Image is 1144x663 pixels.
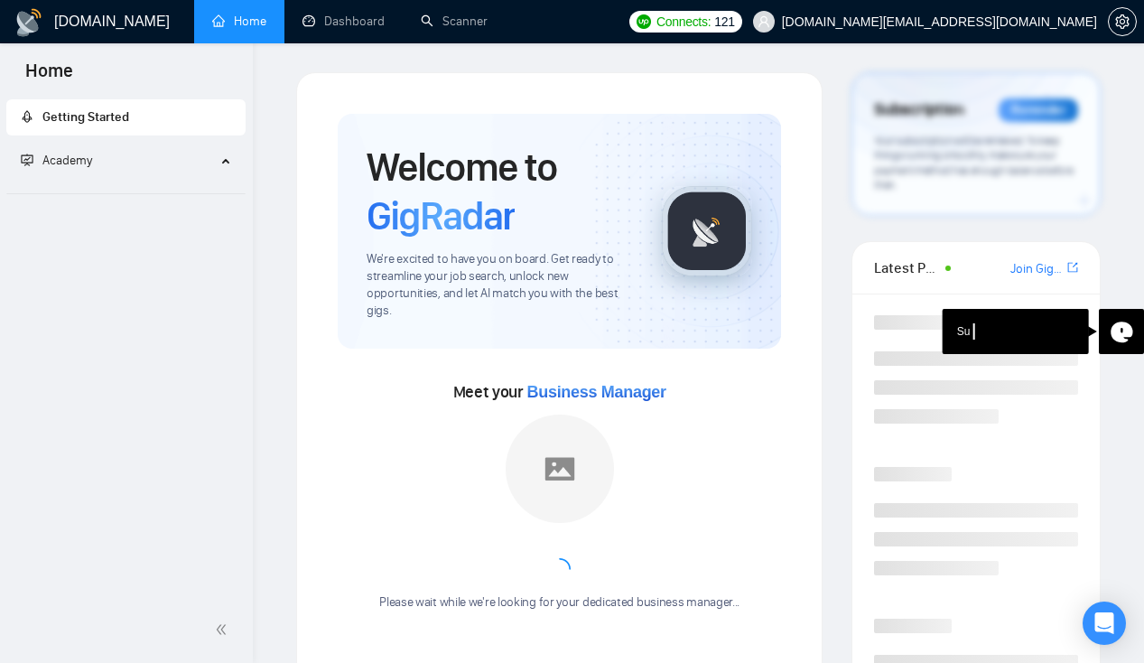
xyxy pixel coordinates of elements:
[1083,602,1126,645] div: Open Intercom Messenger
[14,8,43,37] img: logo
[714,12,734,32] span: 121
[1108,7,1137,36] button: setting
[302,14,385,29] a: dashboardDashboard
[367,143,633,240] h1: Welcome to
[367,191,515,240] span: GigRadar
[6,186,246,198] li: Academy Homepage
[656,12,711,32] span: Connects:
[215,621,233,639] span: double-left
[874,134,1073,192] span: Your subscription will be renewed. To keep things running smoothly, make sure your payment method...
[21,110,33,123] span: rocket
[367,251,633,320] span: We're excited to have you on board. Get ready to streamline your job search, unlock new opportuni...
[42,109,129,125] span: Getting Started
[527,383,666,401] span: Business Manager
[453,382,666,402] span: Meet your
[874,95,963,126] span: Subscription
[21,153,92,168] span: Academy
[6,99,246,135] li: Getting Started
[546,556,573,583] span: loading
[1067,260,1078,275] span: export
[506,415,614,523] img: placeholder.png
[874,257,939,279] span: Latest Posts from the GigRadar Community
[999,98,1078,122] div: Reminder
[368,594,750,612] div: Please wait while we're looking for your dedicated business manager...
[212,14,266,29] a: homeHome
[1067,259,1078,276] a: export
[42,153,92,168] span: Academy
[421,14,488,29] a: searchScanner
[11,58,88,96] span: Home
[662,186,752,276] img: gigradar-logo.png
[21,154,33,166] span: fund-projection-screen
[1010,259,1064,279] a: Join GigRadar Slack Community
[1109,14,1136,29] span: setting
[1108,14,1137,29] a: setting
[637,14,651,29] img: upwork-logo.png
[758,15,770,28] span: user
